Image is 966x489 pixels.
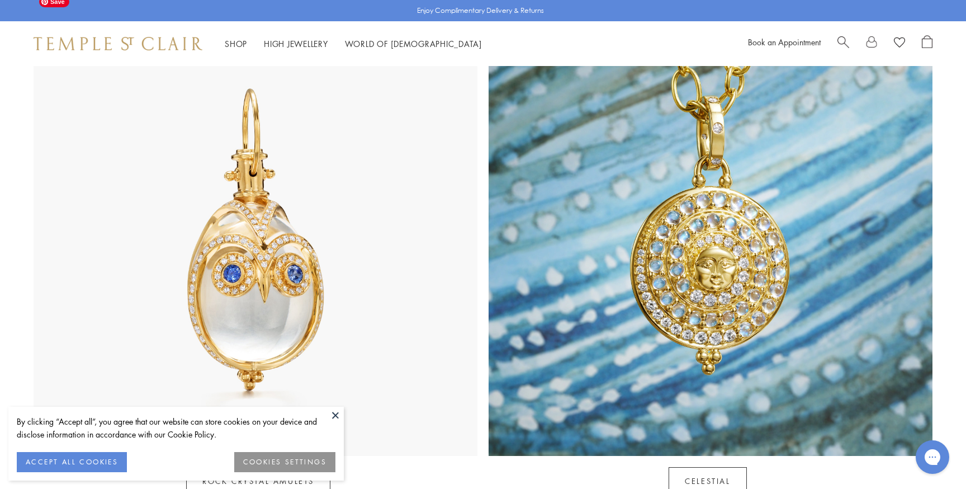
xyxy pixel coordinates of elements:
a: Search [837,35,849,52]
a: ShopShop [225,38,247,49]
a: World of [DEMOGRAPHIC_DATA]World of [DEMOGRAPHIC_DATA] [345,38,482,49]
button: COOKIES SETTINGS [234,452,335,472]
a: Book an Appointment [748,36,821,48]
p: Enjoy Complimentary Delivery & Returns [417,5,544,16]
iframe: Gorgias live chat messenger [910,436,955,478]
a: Open Shopping Bag [922,35,932,52]
button: ACCEPT ALL COOKIES [17,452,127,472]
nav: Main navigation [225,37,482,51]
div: By clicking “Accept all”, you agree that our website can store cookies on your device and disclos... [17,415,335,441]
a: View Wishlist [894,35,905,52]
img: Temple St. Clair [34,37,202,50]
a: High JewelleryHigh Jewellery [264,38,328,49]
